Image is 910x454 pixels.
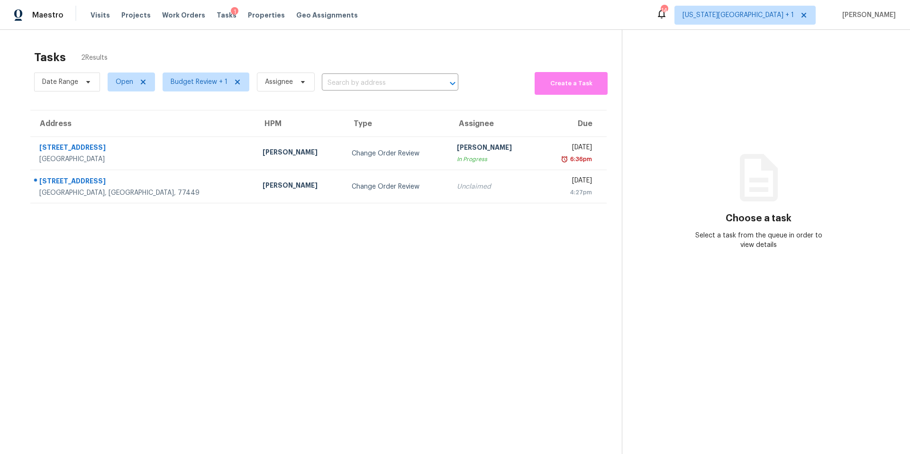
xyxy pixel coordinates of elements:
span: Visits [91,10,110,20]
span: Assignee [265,77,293,87]
div: [STREET_ADDRESS] [39,143,247,154]
div: Change Order Review [352,149,442,158]
div: 6:36pm [568,154,592,164]
div: [PERSON_NAME] [263,147,337,159]
th: Due [538,110,607,137]
div: [PERSON_NAME] [263,181,337,192]
h3: Choose a task [726,214,792,223]
div: Change Order Review [352,182,442,191]
div: [PERSON_NAME] [457,143,531,154]
th: Assignee [449,110,538,137]
div: 1 [231,7,238,17]
div: [DATE] [546,143,592,154]
div: [GEOGRAPHIC_DATA] [39,154,247,164]
span: [PERSON_NAME] [838,10,896,20]
span: Budget Review + 1 [171,77,227,87]
h2: Tasks [34,53,66,62]
span: Projects [121,10,151,20]
div: Unclaimed [457,182,531,191]
span: Open [116,77,133,87]
div: [DATE] [546,176,592,188]
div: [STREET_ADDRESS] [39,176,247,188]
span: Tasks [217,12,237,18]
img: Overdue Alarm Icon [561,154,568,164]
button: Create a Task [535,72,608,95]
span: Properties [248,10,285,20]
span: Geo Assignments [296,10,358,20]
th: Address [30,110,255,137]
button: Open [446,77,459,90]
span: 2 Results [81,53,108,63]
span: Create a Task [539,78,603,89]
div: 4:27pm [546,188,592,197]
th: Type [344,110,449,137]
div: Select a task from the queue in order to view details [691,231,827,250]
span: Maestro [32,10,64,20]
span: [US_STATE][GEOGRAPHIC_DATA] + 1 [682,10,794,20]
div: In Progress [457,154,531,164]
div: 14 [661,6,667,15]
th: HPM [255,110,344,137]
input: Search by address [322,76,432,91]
div: [GEOGRAPHIC_DATA], [GEOGRAPHIC_DATA], 77449 [39,188,247,198]
span: Date Range [42,77,78,87]
span: Work Orders [162,10,205,20]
